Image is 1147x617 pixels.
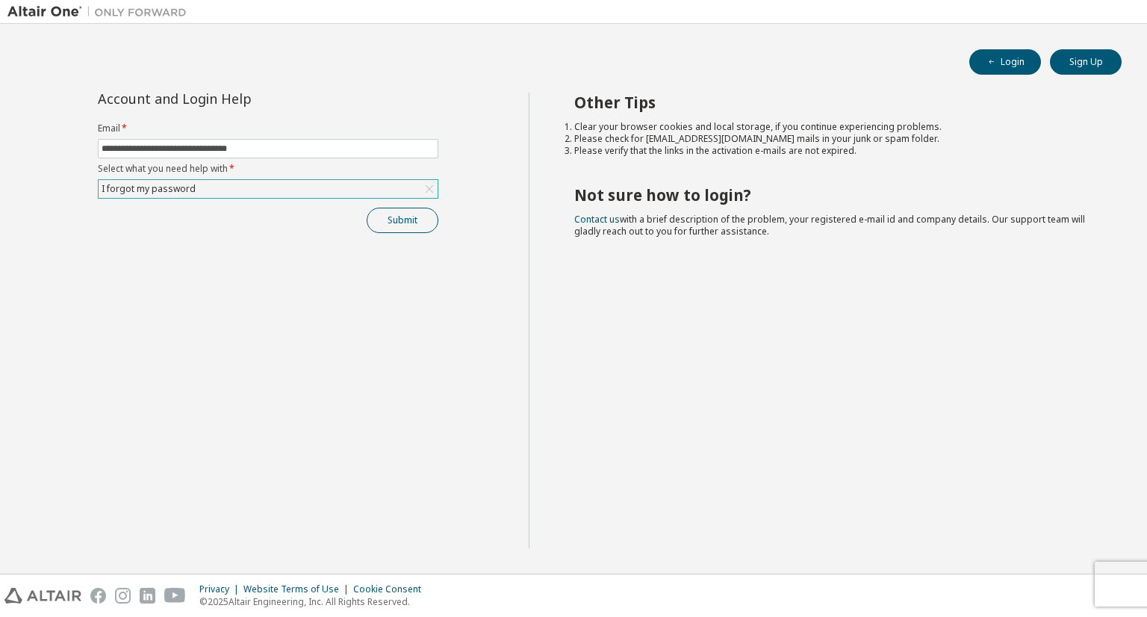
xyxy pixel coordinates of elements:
li: Clear your browser cookies and local storage, if you continue experiencing problems. [574,121,1095,133]
img: instagram.svg [115,588,131,604]
img: youtube.svg [164,588,186,604]
label: Email [98,123,438,134]
div: Account and Login Help [98,93,370,105]
span: with a brief description of the problem, your registered e-mail id and company details. Our suppo... [574,213,1085,238]
a: Contact us [574,213,620,226]
p: © 2025 Altair Engineering, Inc. All Rights Reserved. [199,595,430,608]
button: Submit [367,208,438,233]
button: Login [969,49,1041,75]
img: Altair One [7,4,194,19]
img: altair_logo.svg [4,588,81,604]
div: I forgot my password [99,181,198,197]
div: I forgot my password [99,180,438,198]
div: Cookie Consent [353,583,430,595]
h2: Not sure how to login? [574,185,1095,205]
img: linkedin.svg [140,588,155,604]
label: Select what you need help with [98,163,438,175]
li: Please verify that the links in the activation e-mails are not expired. [574,145,1095,157]
button: Sign Up [1050,49,1122,75]
li: Please check for [EMAIL_ADDRESS][DOMAIN_NAME] mails in your junk or spam folder. [574,133,1095,145]
img: facebook.svg [90,588,106,604]
h2: Other Tips [574,93,1095,112]
div: Privacy [199,583,243,595]
div: Website Terms of Use [243,583,353,595]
